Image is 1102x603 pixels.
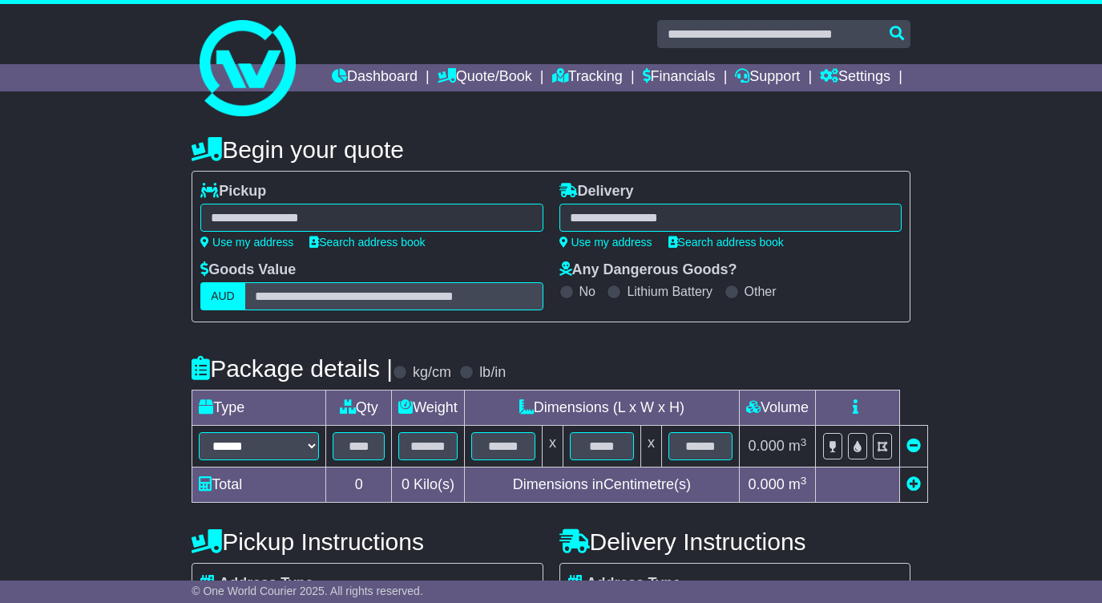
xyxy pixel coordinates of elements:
td: x [542,426,563,467]
a: Support [735,64,800,91]
h4: Begin your quote [192,136,910,163]
label: kg/cm [413,364,451,382]
label: Delivery [559,183,634,200]
sup: 3 [801,436,807,448]
td: 0 [326,467,392,503]
a: Dashboard [332,64,418,91]
td: Type [192,391,326,426]
a: Add new item [906,476,921,492]
label: Other [745,284,777,299]
a: Financials [643,64,716,91]
span: 0.000 [749,476,785,492]
label: Lithium Battery [627,284,712,299]
a: Remove this item [906,438,921,454]
td: Weight [392,391,465,426]
h4: Pickup Instructions [192,528,543,555]
label: Goods Value [200,261,296,279]
span: m [789,476,807,492]
td: Dimensions in Centimetre(s) [464,467,739,503]
h4: Package details | [192,355,393,382]
a: Use my address [200,236,293,249]
label: Address Type [200,575,313,593]
td: x [640,426,661,467]
label: Pickup [200,183,266,200]
label: No [579,284,595,299]
label: Address Type [568,575,681,593]
span: © One World Courier 2025. All rights reserved. [192,585,423,597]
label: lb/in [479,364,506,382]
td: Total [192,467,326,503]
label: Any Dangerous Goods? [559,261,737,279]
a: Quote/Book [438,64,532,91]
a: Use my address [559,236,652,249]
a: Tracking [552,64,623,91]
td: Volume [739,391,815,426]
label: AUD [200,282,245,310]
td: Kilo(s) [392,467,465,503]
h4: Delivery Instructions [559,528,910,555]
sup: 3 [801,475,807,487]
td: Dimensions (L x W x H) [464,391,739,426]
span: 0.000 [749,438,785,454]
span: 0 [402,476,410,492]
a: Search address book [309,236,425,249]
a: Settings [820,64,890,91]
a: Search address book [668,236,784,249]
span: m [789,438,807,454]
td: Qty [326,391,392,426]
